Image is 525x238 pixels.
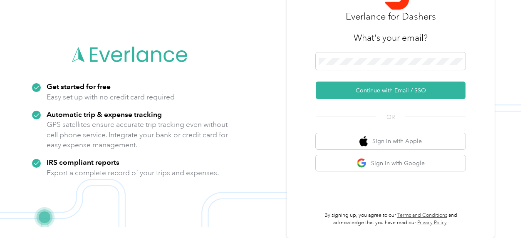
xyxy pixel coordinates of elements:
[357,158,367,169] img: google logo
[47,119,228,150] p: GPS satellites ensure accurate trip tracking even without cell phone service. Integrate your bank...
[47,92,175,102] p: Easy set up with no credit card required
[417,220,447,226] a: Privacy Policy
[316,155,466,171] button: google logoSign in with Google
[316,82,466,99] button: Continue with Email / SSO
[47,82,111,91] strong: Get started for free
[346,10,436,23] h3: group-name
[47,110,162,119] strong: Automatic trip & expense tracking
[376,113,405,121] span: OR
[354,32,428,44] h3: What's your email?
[316,133,466,149] button: apple logoSign in with Apple
[397,212,447,218] a: Terms and Conditions
[316,212,466,226] p: By signing up, you agree to our and acknowledge that you have read our .
[47,158,119,166] strong: IRS compliant reports
[359,136,368,146] img: apple logo
[47,168,219,178] p: Export a complete record of your trips and expenses.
